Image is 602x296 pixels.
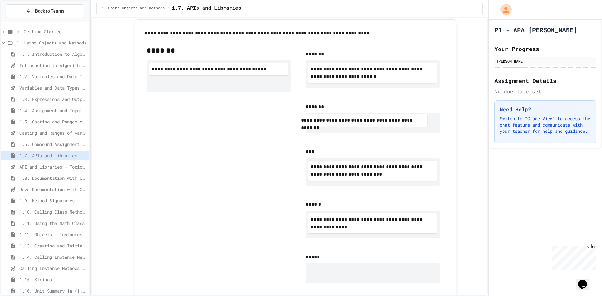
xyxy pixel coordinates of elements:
span: 1.2. Variables and Data Types [19,73,87,80]
span: Calling Instance Methods - Topic 1.14 [19,265,87,272]
span: 1.14. Calling Instance Methods [19,254,87,260]
div: [PERSON_NAME] [496,58,594,64]
span: 1. Using Objects and Methods [102,6,165,11]
h1: P1 - APA [PERSON_NAME] [494,25,577,34]
span: 1.9. Method Signatures [19,197,87,204]
span: 1.13. Creating and Initializing Objects: Constructors [19,242,87,249]
span: 1.7. APIs and Libraries [172,5,241,12]
iframe: chat widget [576,271,596,290]
span: 1.6. Compound Assignment Operators [19,141,87,148]
h2: Assignment Details [494,76,596,85]
button: Back to Teams [6,4,84,18]
span: 1. Using Objects and Methods [16,39,87,46]
span: Variables and Data Types - Quiz [19,85,87,91]
span: 1.8. Documentation with Comments and Preconditions [19,175,87,181]
span: 1.5. Casting and Ranges of Values [19,118,87,125]
span: 1.10. Calling Class Methods [19,209,87,215]
span: 1.3. Expressions and Output [New] [19,96,87,102]
span: API and Libraries - Topic 1.7 [19,164,87,170]
span: 0: Getting Started [16,28,87,35]
span: 1.7. APIs and Libraries [19,152,87,159]
span: 1.4. Assignment and Input [19,107,87,114]
div: My Account [494,3,513,17]
span: Introduction to Algorithms, Programming, and Compilers [19,62,87,69]
h3: Need Help? [500,106,591,113]
span: 1.12. Objects - Instances of Classes [19,231,87,238]
span: Java Documentation with Comments - Topic 1.8 [19,186,87,193]
div: No due date set [494,88,596,95]
span: / [167,6,169,11]
iframe: chat widget [550,244,596,270]
span: 1.1. Introduction to Algorithms, Programming, and Compilers [19,51,87,57]
span: 1.15. Strings [19,276,87,283]
span: 1.11. Using the Math Class [19,220,87,226]
p: Switch to "Grade View" to access the chat feature and communicate with your teacher for help and ... [500,116,591,134]
h2: Your Progress [494,44,596,53]
div: Chat with us now!Close [3,3,43,40]
span: 1.16. Unit Summary 1a (1.1-1.6) [19,288,87,294]
span: Casting and Ranges of variables - Quiz [19,130,87,136]
span: Back to Teams [35,8,64,14]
